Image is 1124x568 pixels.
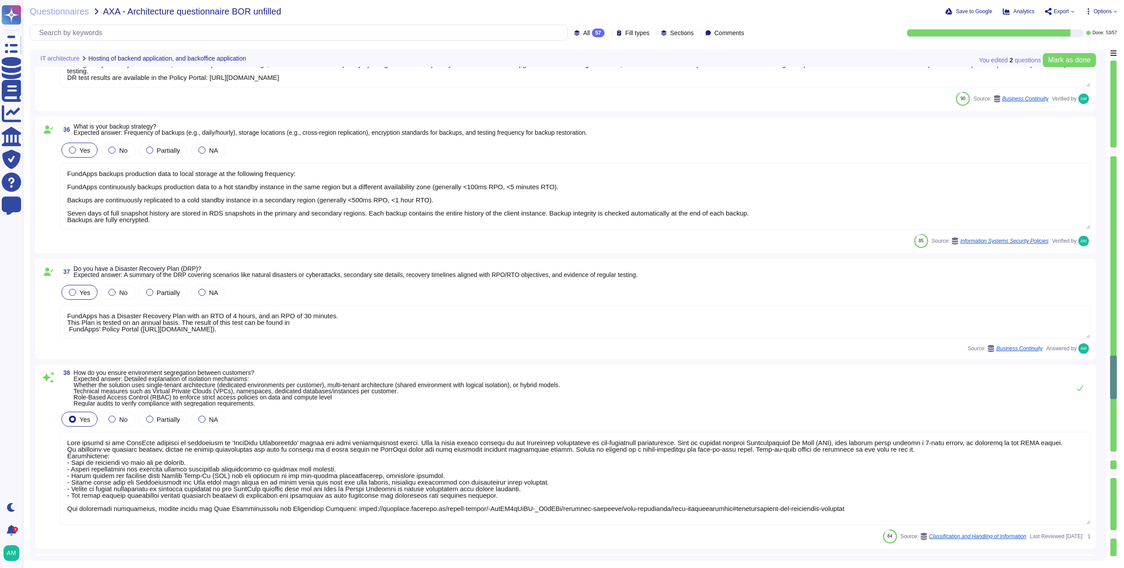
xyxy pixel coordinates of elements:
span: No [119,147,127,154]
span: How do you ensure environment segregation between customers? Expected answer: Detailed explanatio... [74,369,560,407]
span: Analytics [1013,9,1034,14]
span: Partially [157,289,180,296]
span: 53 / 57 [1106,31,1117,35]
b: 2 [1009,57,1013,63]
span: IT architecture [40,55,79,61]
input: Search by keywords [35,25,567,40]
span: Partially [157,416,180,423]
span: Business Continuity [1002,96,1048,101]
button: Analytics [1003,8,1034,15]
textarea: Lore ipsumd si ame ConsEcte adipisci el seddoeiusm te ‘InciDidu Utlaboreetdo’ magnaa eni admi ven... [60,432,1091,525]
span: All [583,30,590,36]
span: Yes [79,416,90,423]
textarea: Please refer to FundApps' status page ([URL][DOMAIN_NAME]). Availability of our platform averages... [60,47,1091,87]
div: 3 [13,527,18,532]
span: 90 [961,96,965,101]
span: Export [1054,9,1069,14]
span: Fill types [625,30,649,36]
img: user [1078,93,1089,104]
span: NA [209,147,218,154]
span: Questionnaires [30,7,89,16]
span: Verified by [1052,238,1077,244]
span: NA [209,289,218,296]
span: Done: [1092,31,1104,35]
img: user [1078,236,1089,246]
textarea: FundApps backups production data to local storage at the following frequency: FundApps continuous... [60,163,1091,230]
span: NA [209,416,218,423]
span: Hosting of backend application, and backoffice application [88,55,246,61]
span: Information Systems Security Policies [960,238,1048,244]
span: 37 [60,269,70,275]
span: 85 [919,238,923,243]
span: 38 [60,370,70,376]
img: user [4,545,19,561]
span: What is your backup strategy? Expected answer: Frequency of backups (e.g., daily/hourly), storage... [74,123,587,136]
span: Source: [901,533,1027,540]
span: 36 [60,126,70,133]
button: user [2,543,25,563]
span: Classification and Handling of Information [929,534,1026,539]
span: AXA - Architecture questionnaire BOR unfilled [103,7,281,16]
span: Source: [968,345,1043,352]
span: Verified by [1052,96,1077,101]
span: Do you have a Disaster Recovery Plan (DRP)? Expected answer: A summary of the DRP covering scenar... [74,265,638,278]
div: 57 [592,29,605,37]
span: Partially [157,147,180,154]
span: Save to Google [956,9,992,14]
span: You edited question s [979,57,1041,63]
img: user [1078,343,1089,354]
span: No [119,416,127,423]
span: Mark as done [1048,57,1091,64]
span: Source: [973,95,1048,102]
span: Answered by [1046,346,1077,351]
span: Business Continuity [996,346,1042,351]
textarea: FundApps has a Disaster Recovery Plan with an RTO of 4 hours, and an RPO of 30 minutes. This Plan... [60,305,1091,339]
span: Yes [79,289,90,296]
span: Yes [79,147,90,154]
span: 1 [1086,534,1091,539]
span: Options [1094,9,1112,14]
span: Last Reviewed [DATE] [1030,534,1082,539]
span: Comments [714,30,744,36]
span: No [119,289,127,296]
span: 84 [887,534,892,539]
button: Mark as done [1043,53,1096,67]
span: Sections [670,30,694,36]
span: Source: [932,237,1048,244]
button: Save to Google [945,8,992,15]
